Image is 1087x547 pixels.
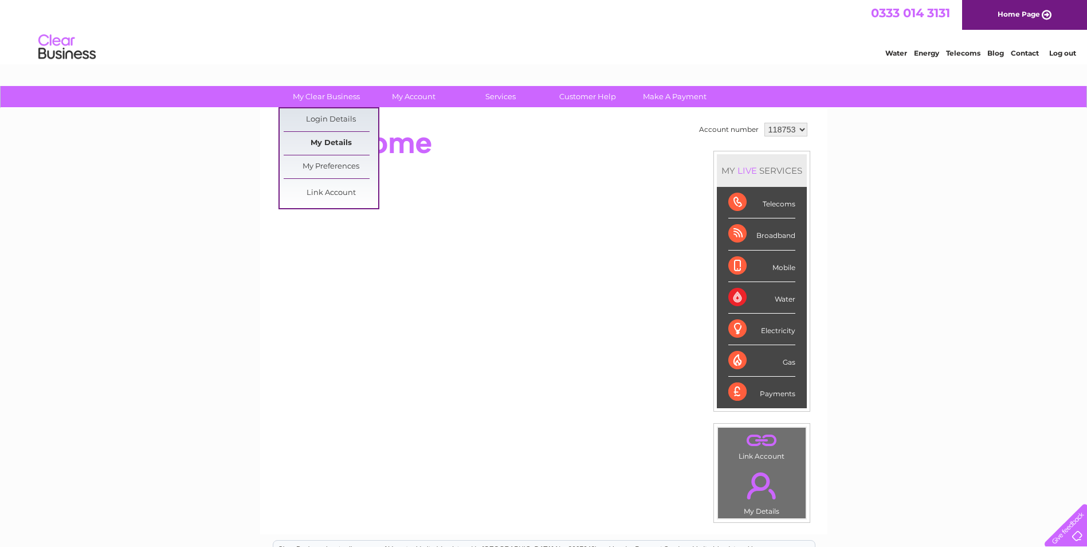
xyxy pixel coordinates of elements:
[717,154,807,187] div: MY SERVICES
[721,466,803,506] a: .
[540,86,635,107] a: Customer Help
[284,132,378,155] a: My Details
[627,86,722,107] a: Make A Payment
[987,49,1004,57] a: Blog
[1049,49,1076,57] a: Log out
[284,108,378,131] a: Login Details
[284,155,378,178] a: My Preferences
[453,86,548,107] a: Services
[1011,49,1039,57] a: Contact
[696,120,762,139] td: Account number
[728,345,795,377] div: Gas
[721,431,803,451] a: .
[871,6,950,20] a: 0333 014 3131
[728,218,795,250] div: Broadband
[284,182,378,205] a: Link Account
[728,282,795,314] div: Water
[946,49,980,57] a: Telecoms
[717,427,806,463] td: Link Account
[38,30,96,65] img: logo.png
[728,251,795,282] div: Mobile
[279,86,374,107] a: My Clear Business
[885,49,907,57] a: Water
[717,463,806,519] td: My Details
[728,314,795,345] div: Electricity
[366,86,461,107] a: My Account
[728,187,795,218] div: Telecoms
[728,377,795,408] div: Payments
[273,6,815,56] div: Clear Business is a trading name of Verastar Limited (registered in [GEOGRAPHIC_DATA] No. 3667643...
[735,165,759,176] div: LIVE
[914,49,939,57] a: Energy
